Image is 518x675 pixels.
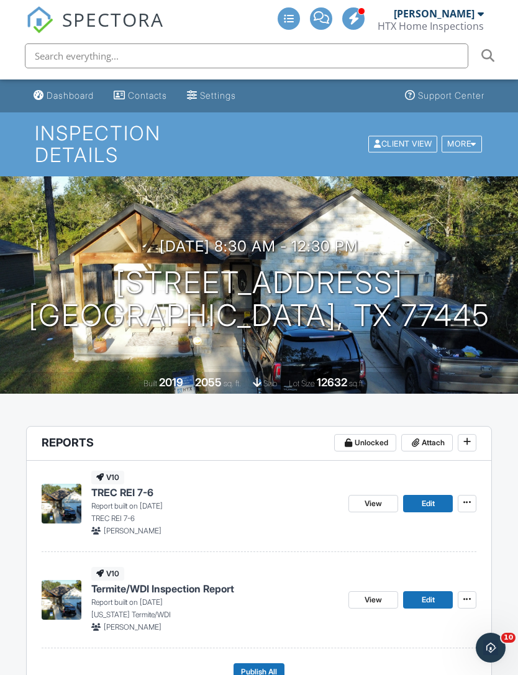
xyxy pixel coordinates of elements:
div: Client View [368,136,437,153]
div: Settings [200,90,236,101]
span: sq.ft. [349,379,365,388]
a: Support Center [400,84,489,107]
a: Dashboard [29,84,99,107]
a: SPECTORA [26,17,164,43]
div: Support Center [418,90,484,101]
div: Contacts [128,90,167,101]
h1: Inspection Details [35,122,483,166]
div: [PERSON_NAME] [394,7,475,20]
span: sq. ft. [224,379,241,388]
h3: [DATE] 8:30 am - 12:30 pm [160,238,358,255]
div: Dashboard [47,90,94,101]
div: 12632 [317,376,347,389]
a: Contacts [109,84,172,107]
span: slab [263,379,277,388]
iframe: Intercom live chat [476,633,506,663]
span: Built [143,379,157,388]
img: The Best Home Inspection Software - Spectora [26,6,53,34]
span: Lot Size [289,379,315,388]
span: 10 [501,633,516,643]
input: Search everything... [25,43,468,68]
a: Client View [367,139,440,148]
div: More [442,136,482,153]
div: HTX Home Inspections [378,20,484,32]
div: 2055 [195,376,222,389]
h1: [STREET_ADDRESS] [GEOGRAPHIC_DATA], TX 77445 [29,266,490,332]
a: Settings [182,84,241,107]
span: SPECTORA [62,6,164,32]
div: 2019 [159,376,183,389]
